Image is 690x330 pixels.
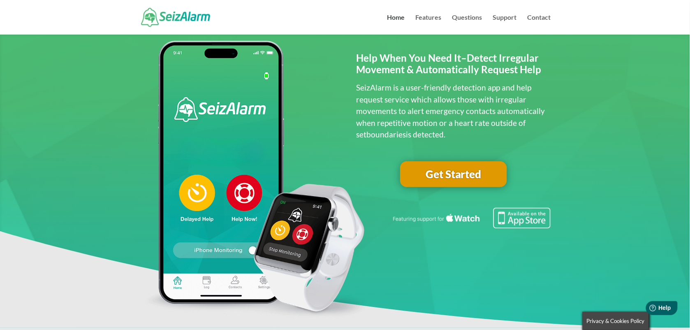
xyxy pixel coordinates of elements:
[493,14,517,35] a: Support
[387,14,405,35] a: Home
[400,161,507,188] a: Get Started
[367,130,406,139] span: boundaries
[139,41,371,319] img: seizalarm-apple-devices
[141,8,211,26] img: SeizAlarm
[391,221,551,230] a: Featuring seizure detection support for the Apple Watch
[357,82,551,141] p: SeizAlarm is a user-friendly detection app and help request service which allows those with irreg...
[587,318,645,324] span: Privacy & Cookies Policy
[528,14,551,35] a: Contact
[617,298,681,321] iframe: Help widget launcher
[391,208,551,228] img: Seizure detection available in the Apple App Store.
[416,14,442,35] a: Features
[357,52,551,80] h2: Help When You Need It–Detect Irregular Movement & Automatically Request Help
[452,14,482,35] a: Questions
